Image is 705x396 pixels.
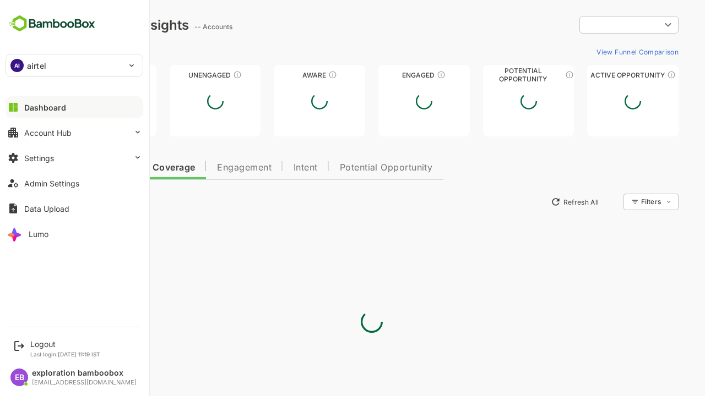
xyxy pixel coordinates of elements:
div: Admin Settings [24,179,79,188]
button: Account Hub [6,122,143,144]
div: These accounts have not been engaged with for a defined time period [90,70,99,79]
div: Engaged [340,71,431,79]
img: BambooboxFullLogoMark.5f36c76dfaba33ec1ec1367b70bb1252.svg [6,13,99,34]
div: Active Opportunity [549,71,640,79]
div: [EMAIL_ADDRESS][DOMAIN_NAME] [32,379,137,386]
div: Account Hub [24,128,72,137]
button: View Funnel Comparison [554,43,640,61]
span: Data Quality and Coverage [37,163,156,172]
div: These accounts are MQAs and can be passed on to Inside Sales [527,70,535,79]
button: Data Upload [6,197,143,219]
div: These accounts have open opportunities which might be at any of the Sales Stages [628,70,637,79]
button: Lumo [6,223,143,245]
div: Dashboard [24,103,66,112]
div: These accounts have not shown enough engagement and need nurturing [194,70,203,79]
div: These accounts are warm, further nurturing would qualify them to MQAs [398,70,407,79]
div: Filters [601,192,640,212]
span: Intent [255,163,279,172]
div: Filters [603,197,622,206]
div: Logout [30,339,100,349]
div: Settings [24,153,54,163]
div: These accounts have just entered the buying cycle and need further nurturing [290,70,299,79]
span: Engagement [178,163,233,172]
p: Last login: [DATE] 11:19 IST [30,351,100,358]
button: Refresh All [507,193,565,211]
div: EB [10,369,28,386]
div: exploration bamboobox [32,369,137,378]
button: New Insights [26,192,107,212]
div: ​ [541,15,640,35]
div: Aware [235,71,327,79]
button: Dashboard [6,96,143,118]
span: Potential Opportunity [301,163,394,172]
button: Admin Settings [6,172,143,194]
div: Data Upload [24,204,69,213]
p: airtel [27,60,46,71]
div: Unengaged [131,71,223,79]
div: Lumo [29,229,48,239]
div: AI [10,59,24,72]
div: Dashboard Insights [26,17,150,33]
button: Settings [6,147,143,169]
div: Unreached [26,71,118,79]
ag: -- Accounts [156,23,197,31]
div: Potential Opportunity [444,71,536,79]
div: AIairtel [6,54,143,76]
